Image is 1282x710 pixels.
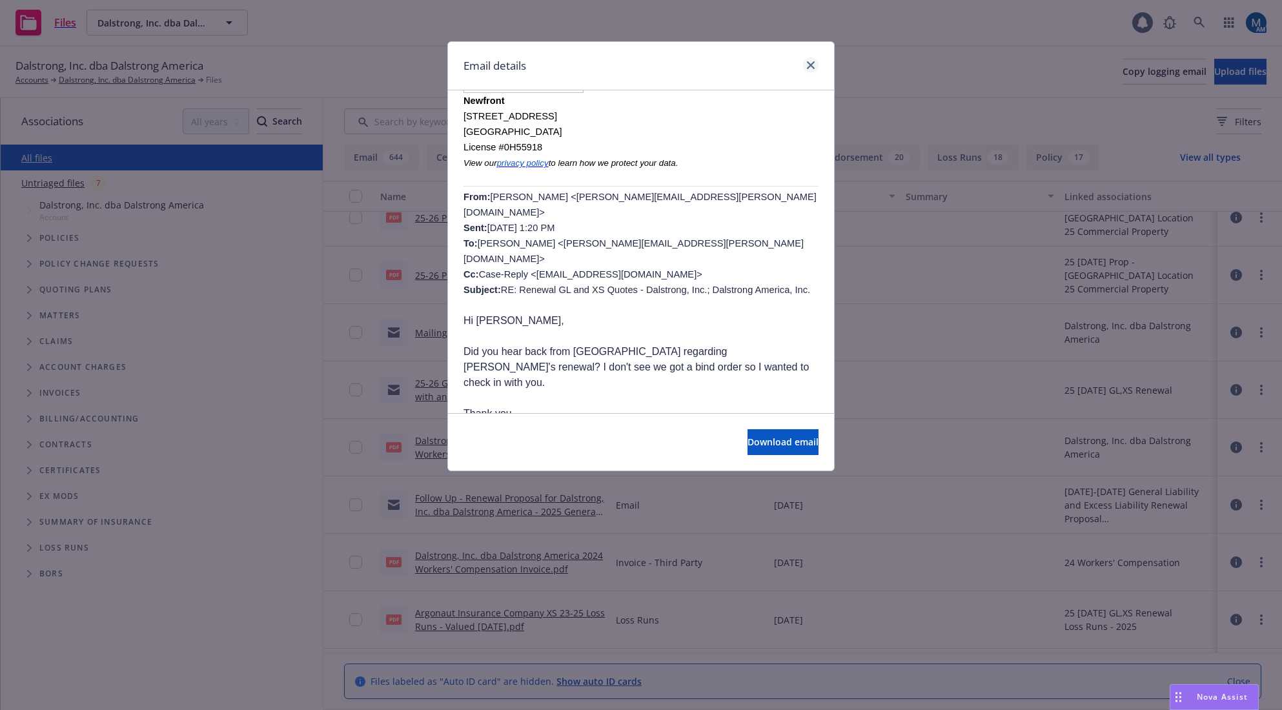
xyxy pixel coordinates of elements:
[463,192,491,202] span: From:
[463,269,479,279] b: Cc:
[463,285,501,295] b: Subject:
[497,157,549,168] a: privacy policy
[463,57,526,74] h1: Email details
[549,158,678,168] span: to learn how we protect your data.
[1197,691,1248,702] span: Nova Assist
[463,127,562,137] span: [GEOGRAPHIC_DATA]
[463,142,542,152] span: License #0H55918
[803,57,819,73] a: close
[463,111,557,121] span: [STREET_ADDRESS]
[748,436,819,448] span: Download email
[463,313,819,421] p: Hi [PERSON_NAME], Did you hear back from [GEOGRAPHIC_DATA] regarding [PERSON_NAME]'s renewal? I d...
[463,223,487,233] b: Sent:
[463,96,505,106] span: Newfront
[1170,684,1259,710] button: Nova Assist
[748,429,819,455] button: Download email
[497,158,549,168] span: privacy policy
[1170,685,1186,709] div: Drag to move
[463,192,817,295] span: [PERSON_NAME] <[PERSON_NAME][EMAIL_ADDRESS][PERSON_NAME][DOMAIN_NAME]> [DATE] 1:20 PM [PERSON_NAM...
[463,238,478,249] b: To:
[463,158,497,168] span: View our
